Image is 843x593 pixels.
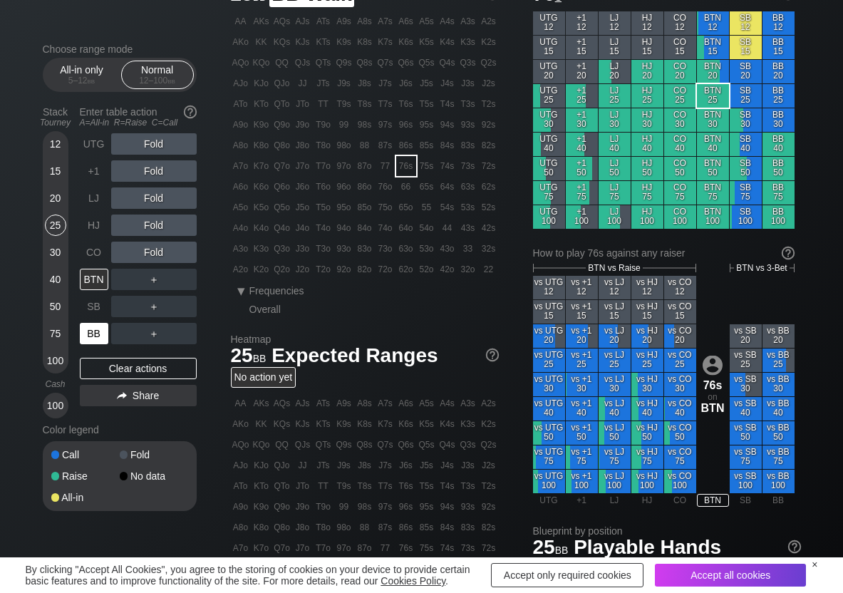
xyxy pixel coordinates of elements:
[376,197,395,217] div: 75o
[293,177,313,197] div: J6o
[533,36,565,59] div: UTG 15
[80,296,108,317] div: SB
[376,239,395,259] div: 73o
[252,239,271,259] div: K3o
[599,133,631,156] div: LJ 40
[314,32,333,52] div: KTs
[231,197,251,217] div: A5o
[485,347,500,363] img: help.32db89a4.svg
[599,181,631,205] div: LJ 75
[479,197,499,217] div: 52s
[293,73,313,93] div: JJ
[631,157,663,180] div: HJ 50
[438,53,457,73] div: Q4s
[355,32,375,52] div: K8s
[80,187,108,209] div: LJ
[293,94,313,114] div: JTo
[458,73,478,93] div: J3s
[334,53,354,73] div: Q9s
[376,177,395,197] div: 76o
[438,218,457,238] div: 44
[252,156,271,176] div: K7o
[252,259,271,279] div: K2o
[45,133,66,155] div: 12
[376,73,395,93] div: J7s
[355,177,375,197] div: 86o
[491,563,643,587] div: Accept only required cookies
[272,135,292,155] div: Q8o
[417,53,437,73] div: Q5s
[111,187,197,209] div: Fold
[631,36,663,59] div: HJ 15
[80,160,108,182] div: +1
[117,392,127,400] img: share.864f2f62.svg
[80,100,197,133] div: Enter table action
[49,61,115,88] div: All-in only
[45,269,66,290] div: 40
[458,197,478,217] div: 53s
[231,177,251,197] div: A6o
[231,259,251,279] div: A2o
[252,94,271,114] div: KTo
[396,115,416,135] div: 96s
[314,53,333,73] div: QTs
[231,11,251,31] div: AA
[417,73,437,93] div: J5s
[417,115,437,135] div: 95s
[45,323,66,344] div: 75
[599,84,631,108] div: LJ 25
[664,205,696,229] div: CO 100
[438,259,457,279] div: 42o
[293,239,313,259] div: J3o
[730,108,762,132] div: SB 30
[762,60,795,83] div: BB 20
[697,11,729,35] div: BTN 12
[787,539,802,555] img: help.32db89a4.svg
[566,36,598,59] div: +1 15
[111,242,197,263] div: Fold
[231,94,251,114] div: ATo
[479,259,499,279] div: 22
[599,60,631,83] div: LJ 20
[631,84,663,108] div: HJ 25
[231,135,251,155] div: A8o
[762,133,795,156] div: BB 40
[458,115,478,135] div: 93s
[566,133,598,156] div: +1 40
[37,100,74,133] div: Stack
[479,218,499,238] div: 42s
[631,276,663,299] div: vs HJ 12
[664,84,696,108] div: CO 25
[231,218,251,238] div: A4o
[458,94,478,114] div: T3s
[231,53,251,73] div: AQo
[45,395,66,416] div: 100
[417,259,437,279] div: 52o
[730,181,762,205] div: SB 75
[736,263,787,273] span: BTN vs 3-Bet
[417,94,437,114] div: T5s
[231,115,251,135] div: A9o
[51,471,120,481] div: Raise
[167,76,175,86] span: bb
[438,94,457,114] div: T4s
[272,73,292,93] div: QJo
[355,239,375,259] div: 83o
[780,245,796,261] img: help.32db89a4.svg
[533,181,565,205] div: UTG 75
[45,187,66,209] div: 20
[631,108,663,132] div: HJ 30
[697,181,729,205] div: BTN 75
[438,156,457,176] div: 74s
[599,36,631,59] div: LJ 15
[355,115,375,135] div: 98s
[730,11,762,35] div: SB 12
[45,242,66,263] div: 30
[272,11,292,31] div: AQs
[417,11,437,31] div: A5s
[232,282,251,299] div: ▾
[376,11,395,31] div: A7s
[182,104,198,120] img: help.32db89a4.svg
[80,118,197,128] div: A=All-in R=Raise C=Call
[762,108,795,132] div: BB 30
